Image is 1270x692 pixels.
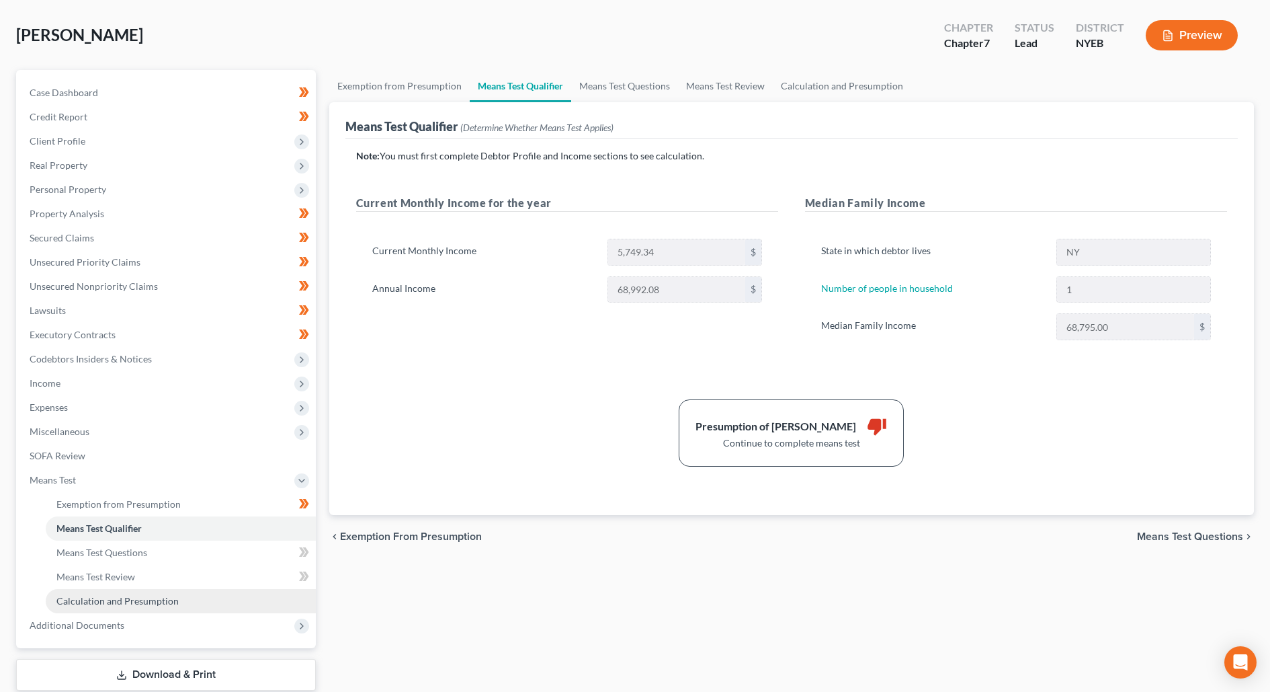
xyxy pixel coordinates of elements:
span: Income [30,377,60,389]
span: 7 [984,36,990,49]
input: State [1057,239,1210,265]
span: Additional Documents [30,619,124,631]
a: Unsecured Priority Claims [19,250,316,274]
span: Means Test Questions [1137,531,1243,542]
div: Chapter [944,36,993,51]
label: Current Monthly Income [366,239,601,266]
a: Calculation and Presumption [46,589,316,613]
span: Miscellaneous [30,426,89,437]
span: Means Test Qualifier [56,523,142,534]
span: Personal Property [30,184,106,195]
span: Property Analysis [30,208,104,219]
a: Means Test Qualifier [46,516,316,541]
h5: Current Monthly Income for the year [356,195,778,212]
div: $ [1194,314,1210,340]
a: Means Test Questions [46,541,316,565]
input: -- [1057,277,1210,303]
div: Open Intercom Messenger [1224,646,1257,679]
a: Secured Claims [19,226,316,250]
a: Calculation and Presumption [773,70,911,102]
span: Exemption from Presumption [56,498,181,510]
span: Real Property [30,159,87,171]
div: $ [745,277,761,303]
div: Chapter [944,20,993,36]
label: Median Family Income [814,313,1050,340]
span: Codebtors Insiders & Notices [30,353,152,364]
a: Executory Contracts [19,323,316,347]
span: Secured Claims [30,232,94,243]
input: 0.00 [608,277,745,303]
span: Expenses [30,401,68,413]
div: Means Test Qualifier [345,118,613,134]
div: District [1076,20,1124,36]
a: Lawsuits [19,299,316,323]
div: Continue to complete means test [695,436,887,450]
i: chevron_right [1243,531,1254,542]
input: 0.00 [1057,314,1194,340]
a: Means Test Review [46,565,316,589]
label: Annual Income [366,276,601,303]
a: Exemption from Presumption [329,70,470,102]
span: Exemption from Presumption [340,531,482,542]
span: Means Test [30,474,76,486]
div: NYEB [1076,36,1124,51]
i: thumb_down [867,416,887,436]
div: Status [1015,20,1054,36]
div: $ [745,239,761,265]
span: [PERSON_NAME] [16,25,143,44]
a: Exemption from Presumption [46,492,316,516]
a: Number of people in household [821,282,953,294]
span: Unsecured Nonpriority Claims [30,280,158,292]
span: Unsecured Priority Claims [30,256,140,268]
input: 0.00 [608,239,745,265]
p: You must first complete Debtor Profile and Income sections to see calculation. [356,149,1228,163]
button: Preview [1146,20,1238,50]
h5: Median Family Income [805,195,1227,212]
a: Means Test Qualifier [470,70,571,102]
span: Calculation and Presumption [56,595,179,607]
label: State in which debtor lives [814,239,1050,266]
a: Unsecured Nonpriority Claims [19,274,316,299]
span: Lawsuits [30,305,66,316]
span: Credit Report [30,111,87,122]
span: SOFA Review [30,450,85,461]
i: chevron_left [329,531,340,542]
a: Credit Report [19,105,316,129]
button: Means Test Questions chevron_right [1137,531,1254,542]
a: Case Dashboard [19,81,316,105]
span: Means Test Questions [56,547,147,558]
strong: Note: [356,150,380,161]
a: Property Analysis [19,202,316,226]
span: Case Dashboard [30,87,98,98]
span: (Determine Whether Means Test Applies) [460,122,613,133]
a: Download & Print [16,659,316,691]
span: Means Test Review [56,571,135,582]
div: Presumption of [PERSON_NAME] [695,419,856,434]
a: Means Test Questions [571,70,678,102]
a: Means Test Review [678,70,773,102]
a: SOFA Review [19,444,316,468]
button: chevron_left Exemption from Presumption [329,531,482,542]
span: Executory Contracts [30,329,116,340]
div: Lead [1015,36,1054,51]
span: Client Profile [30,135,85,147]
